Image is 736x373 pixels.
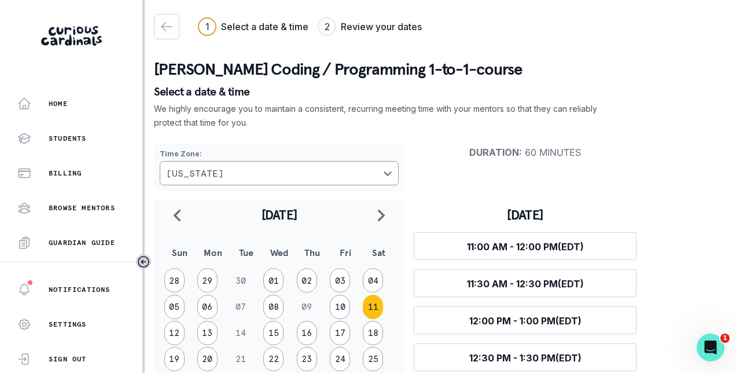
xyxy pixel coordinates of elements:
[697,334,724,361] iframe: Intercom live chat
[49,354,87,364] p: Sign Out
[164,321,185,345] button: 12
[325,20,330,34] div: 2
[41,26,102,46] img: Curious Cardinals Logo
[296,237,329,268] th: Thu
[467,278,584,290] span: 11:30 AM - 12:30 PM (EDT)
[363,268,383,292] button: 04
[263,268,284,292] button: 01
[297,321,317,345] button: 16
[363,295,383,319] button: 11
[191,207,367,223] h2: [DATE]
[263,237,296,268] th: Wed
[163,200,191,229] button: navigate to previous month
[49,169,82,178] p: Billing
[49,134,87,143] p: Students
[330,268,350,292] button: 03
[163,237,196,268] th: Sun
[297,268,317,292] button: 02
[160,161,399,185] button: Choose a timezone
[197,295,218,319] button: 06
[205,20,209,34] div: 1
[221,20,308,34] h3: Select a date & time
[198,17,422,36] div: Progress
[330,347,350,371] button: 24
[197,321,218,345] button: 13
[362,237,395,268] th: Sat
[154,58,727,81] p: [PERSON_NAME] Coding / Programming 1-to-1-course
[720,334,730,343] span: 1
[49,285,111,294] p: Notifications
[154,102,598,130] p: We highly encourage you to maintain a consistent, recurring meeting time with your mentors so tha...
[367,200,395,229] button: navigate to next month
[49,320,87,329] p: Settings
[263,321,284,345] button: 15
[469,147,522,158] strong: Duration :
[467,241,584,253] span: 11:00 AM - 12:00 PM (EDT)
[263,347,284,371] button: 22
[49,238,115,247] p: Guardian Guide
[330,321,350,345] button: 17
[363,321,383,345] button: 18
[330,295,350,319] button: 10
[469,315,582,327] span: 12:00 PM - 1:00 PM (EDT)
[197,347,218,371] button: 20
[469,352,582,364] span: 12:30 PM - 1:30 PM (EDT)
[363,347,383,371] button: 25
[49,99,68,108] p: Home
[154,86,727,97] p: Select a date & time
[263,295,284,319] button: 08
[414,232,636,260] button: 11:00 AM - 12:00 PM(EDT)
[230,237,263,268] th: Tue
[414,306,636,334] button: 12:00 PM - 1:00 PM(EDT)
[196,237,229,268] th: Mon
[160,149,202,158] strong: Time Zone :
[164,347,185,371] button: 19
[197,268,218,292] button: 29
[164,268,185,292] button: 28
[329,237,362,268] th: Fri
[136,254,151,269] button: Toggle sidebar
[414,207,636,223] h3: [DATE]
[414,147,636,158] p: 60 minutes
[341,20,422,34] h3: Review your dates
[414,269,636,297] button: 11:30 AM - 12:30 PM(EDT)
[49,203,115,213] p: Browse Mentors
[414,343,636,371] button: 12:30 PM - 1:30 PM(EDT)
[297,347,317,371] button: 23
[164,295,185,319] button: 05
